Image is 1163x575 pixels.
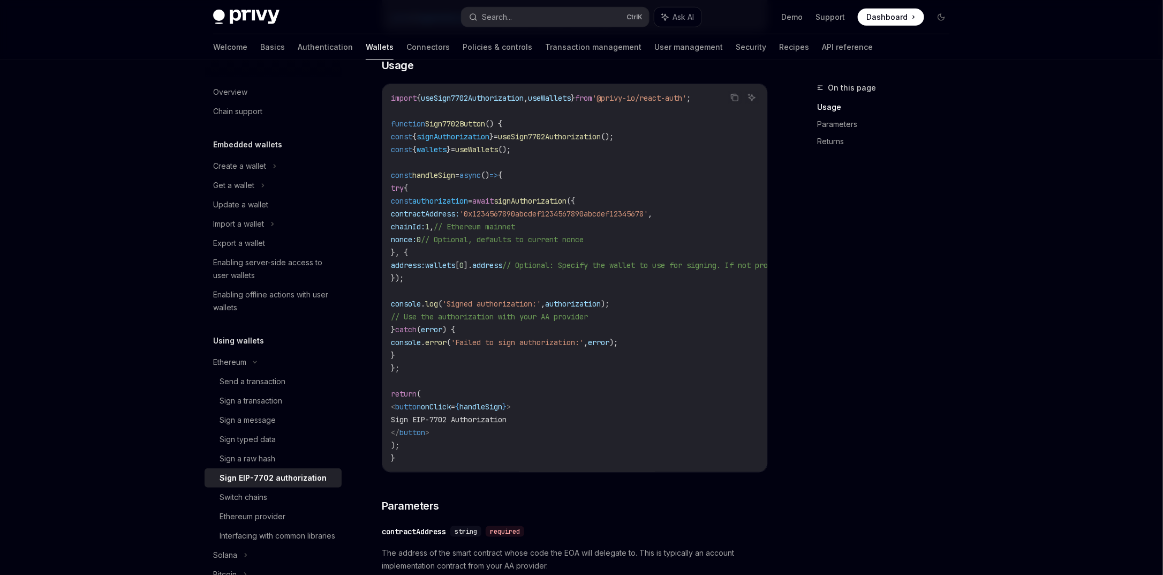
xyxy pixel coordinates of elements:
[213,356,246,369] div: Ethereum
[220,452,275,465] div: Sign a raw hash
[482,11,512,24] div: Search...
[455,527,477,536] span: string
[502,402,507,412] span: }
[205,430,342,449] a: Sign typed data
[817,99,958,116] a: Usage
[382,526,446,537] div: contractAddress
[412,196,468,206] span: authorization
[391,453,395,463] span: }
[213,86,247,99] div: Overview
[220,529,335,542] div: Interfacing with common libraries
[421,235,584,244] span: // Optional, defaults to current nonce
[391,196,412,206] span: const
[391,312,588,322] span: // Use the authorization with your AA provider
[391,350,395,360] span: }
[686,93,691,103] span: ;
[462,8,649,27] button: Search...CtrlK
[447,338,451,347] span: (
[213,34,247,60] a: Welcome
[382,498,439,513] span: Parameters
[391,170,412,180] span: const
[391,183,404,193] span: try
[459,170,481,180] span: async
[728,91,742,104] button: Copy the contents from the code block
[220,394,282,407] div: Sign a transaction
[220,491,267,504] div: Switch chains
[366,34,394,60] a: Wallets
[425,119,485,129] span: Sign7702Button
[588,338,609,347] span: error
[220,510,285,523] div: Ethereum provider
[494,196,567,206] span: signAuthorization
[447,145,451,154] span: }
[463,34,532,60] a: Policies & controls
[545,34,641,60] a: Transaction management
[205,391,342,410] a: Sign a transaction
[455,170,459,180] span: =
[412,132,417,141] span: {
[459,402,502,412] span: handleSign
[601,132,614,141] span: ();
[205,83,342,102] a: Overview
[575,93,592,103] span: from
[391,132,412,141] span: const
[866,12,908,23] span: Dashboard
[455,402,459,412] span: {
[459,209,648,219] span: '0x1234567890abcdef1234567890abcdef12345678'
[205,526,342,546] a: Interfacing with common libraries
[828,81,876,94] span: On this page
[417,389,421,399] span: (
[391,273,404,283] span: });
[498,145,511,154] span: ();
[489,132,494,141] span: }
[391,145,412,154] span: const
[391,402,395,412] span: <
[451,402,455,412] span: =
[391,222,425,232] span: chainId:
[481,170,489,180] span: ()
[736,34,766,60] a: Security
[213,237,265,250] div: Export a wallet
[498,170,502,180] span: {
[626,13,643,21] span: Ctrl K
[545,299,601,309] span: authorization
[489,170,498,180] span: =>
[817,133,958,150] a: Returns
[220,414,276,427] div: Sign a message
[391,299,421,309] span: console
[205,488,342,507] a: Switch chains
[205,253,342,285] a: Enabling server-side access to user wallets
[298,34,353,60] a: Authentication
[654,8,701,27] button: Ask AI
[395,325,417,334] span: catch
[781,12,803,23] a: Demo
[220,375,285,388] div: Send a transaction
[425,428,429,437] span: >
[391,235,417,244] span: nonce:
[815,12,845,23] a: Support
[745,91,759,104] button: Ask AI
[213,10,280,25] img: dark logo
[412,145,417,154] span: {
[213,334,264,347] h5: Using wallets
[485,119,502,129] span: () {
[584,338,588,347] span: ,
[213,256,335,282] div: Enabling server-side access to user wallets
[451,338,584,347] span: 'Failed to sign authorization:'
[528,93,571,103] span: useWallets
[205,195,342,214] a: Update a wallet
[648,209,652,219] span: ,
[601,299,609,309] span: );
[425,338,447,347] span: error
[425,222,429,232] span: 1
[391,248,408,257] span: }, {
[421,93,524,103] span: useSign7702Authorization
[391,93,417,103] span: import
[779,34,809,60] a: Recipes
[609,338,618,347] span: );
[205,468,342,488] a: Sign EIP-7702 authorization
[391,363,399,373] span: };
[205,285,342,317] a: Enabling offline actions with user wallets
[404,183,408,193] span: {
[213,179,254,192] div: Get a wallet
